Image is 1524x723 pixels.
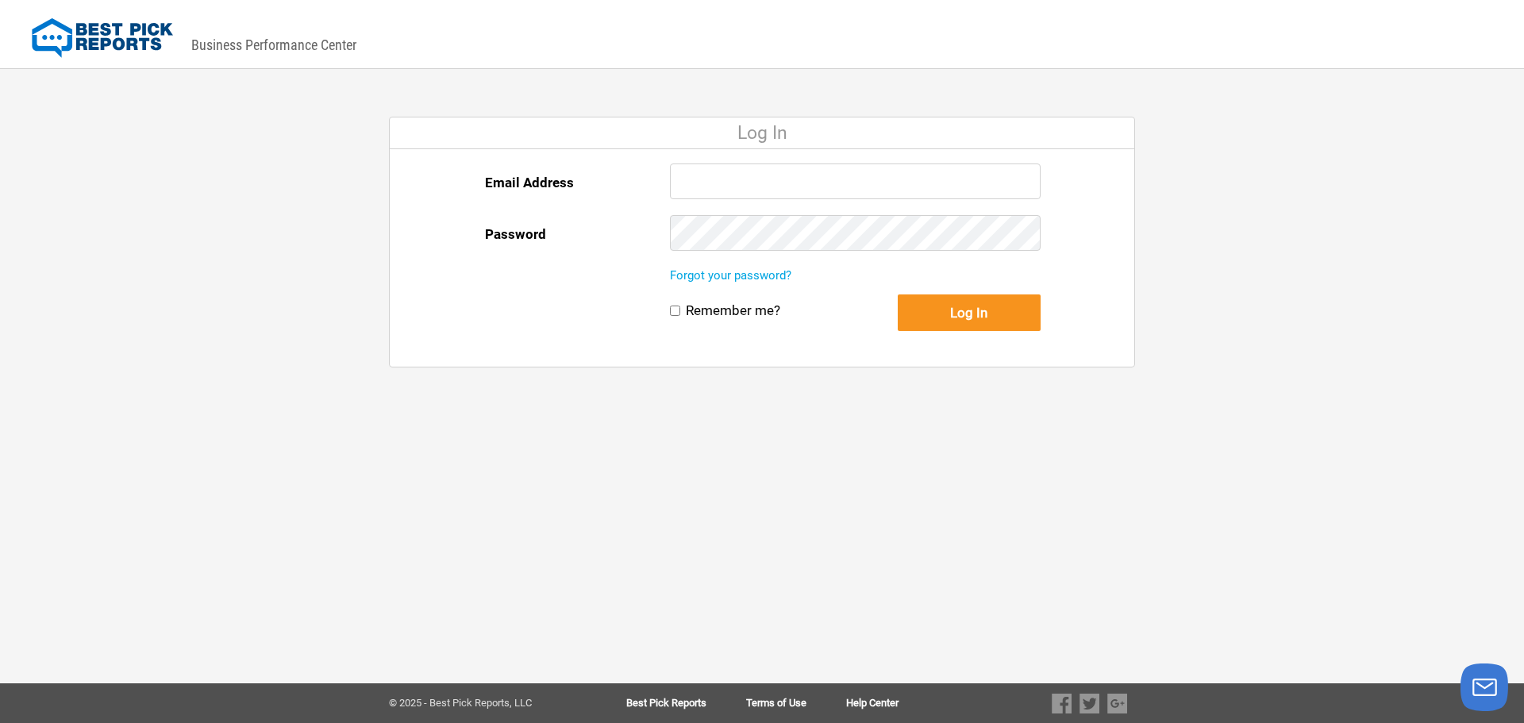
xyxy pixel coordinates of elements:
button: Log In [898,294,1041,331]
a: Help Center [846,698,899,709]
div: Log In [390,117,1134,149]
button: Launch chat [1460,663,1508,711]
div: © 2025 - Best Pick Reports, LLC [389,698,575,709]
img: Best Pick Reports Logo [32,18,173,58]
label: Password [485,215,546,253]
a: Best Pick Reports [626,698,746,709]
a: Terms of Use [746,698,846,709]
a: Forgot your password? [670,268,791,283]
label: Remember me? [686,302,780,319]
label: Email Address [485,163,574,202]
